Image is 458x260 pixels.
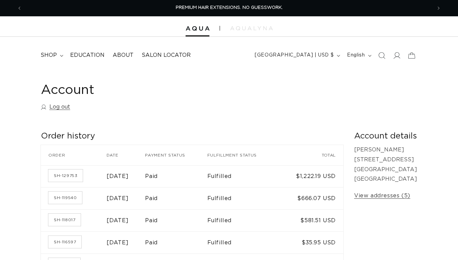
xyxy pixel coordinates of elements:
td: Fulfilled [207,209,282,231]
summary: shop [36,48,66,63]
button: Next announcement [431,2,446,15]
th: Total [282,145,343,165]
button: Previous announcement [12,2,27,15]
th: Fulfillment status [207,145,282,165]
a: About [109,48,138,63]
span: [GEOGRAPHIC_DATA] | USD $ [255,52,334,59]
td: Paid [145,165,207,188]
th: Payment status [145,145,207,165]
h1: Account [41,82,417,99]
h2: Order history [41,131,343,142]
th: Date [107,145,145,165]
a: Log out [41,102,70,112]
a: Order number SH-116597 [48,236,81,248]
span: Education [70,52,105,59]
a: Order number SH-129753 [48,169,83,182]
a: Salon Locator [138,48,195,63]
span: About [113,52,133,59]
td: $666.07 USD [282,187,343,209]
time: [DATE] [107,218,129,223]
time: [DATE] [107,196,129,201]
img: aqualyna.com [230,26,273,30]
a: View addresses (5) [354,191,410,201]
td: $1,222.19 USD [282,165,343,188]
span: shop [41,52,57,59]
h2: Account details [354,131,417,142]
td: Paid [145,209,207,231]
button: [GEOGRAPHIC_DATA] | USD $ [251,49,343,62]
summary: Search [374,48,389,63]
p: [PERSON_NAME] [STREET_ADDRESS] [GEOGRAPHIC_DATA] [GEOGRAPHIC_DATA] [354,145,417,184]
td: Fulfilled [207,187,282,209]
td: Paid [145,187,207,209]
span: Salon Locator [142,52,191,59]
th: Order [41,145,107,165]
time: [DATE] [107,240,129,245]
span: PREMIUM HAIR EXTENSIONS. NO GUESSWORK. [176,5,283,10]
span: English [347,52,365,59]
td: $581.51 USD [282,209,343,231]
td: Fulfilled [207,165,282,188]
a: Education [66,48,109,63]
time: [DATE] [107,174,129,179]
img: Aqua Hair Extensions [186,26,209,31]
a: Order number SH-119540 [48,192,82,204]
td: Fulfilled [207,231,282,254]
td: Paid [145,231,207,254]
a: Order number SH-118017 [48,214,81,226]
button: English [343,49,374,62]
td: $35.95 USD [282,231,343,254]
